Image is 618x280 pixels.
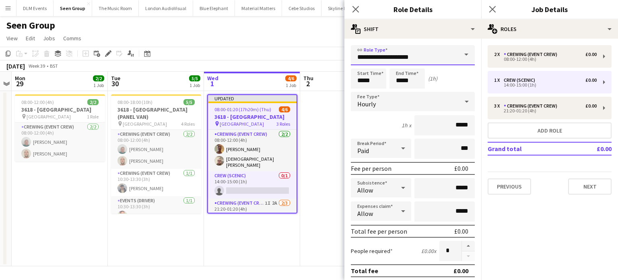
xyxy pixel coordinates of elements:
[15,75,25,82] span: Mon
[117,99,152,105] span: 08:00-18:00 (10h)
[504,103,560,109] div: Crewing (Event Crew)
[27,114,71,120] span: [GEOGRAPHIC_DATA]
[302,79,313,88] span: 2
[453,267,468,275] div: £0.00
[421,247,436,255] div: £0.00 x
[344,19,481,39] div: Shift
[111,169,201,196] app-card-role: Crewing (Event Crew)1/110:30-13:30 (3h)[PERSON_NAME]
[111,75,120,82] span: Tue
[207,75,218,82] span: Wed
[276,121,290,127] span: 3 Roles
[111,130,201,169] app-card-role: Crewing (Event Crew)2/208:00-12:00 (4h)[PERSON_NAME][PERSON_NAME]
[23,33,38,44] a: Edit
[585,52,597,57] div: £0.00
[208,199,297,249] app-card-role: Crewing (Event Crew)1I2A2/321:20-01:20 (4h)
[488,122,612,139] button: Add role
[6,35,18,42] span: View
[111,94,201,214] app-job-card: 08:00-18:00 (10h)5/53618 - [GEOGRAPHIC_DATA] (PANEL VAN) [GEOGRAPHIC_DATA]4 RolesCrewing (Event C...
[111,106,201,120] h3: 3618 - [GEOGRAPHIC_DATA] (PANEL VAN)
[494,52,504,57] div: 2 x
[585,103,597,109] div: £0.00
[15,122,105,162] app-card-role: Crewing (Event Crew)2/208:00-12:00 (4h)[PERSON_NAME][PERSON_NAME]
[43,35,55,42] span: Jobs
[193,0,235,16] button: Blue Elephant
[60,33,84,44] a: Comms
[285,75,297,81] span: 4/6
[26,35,35,42] span: Edit
[494,83,597,87] div: 14:00-15:00 (1h)
[351,267,378,275] div: Total fee
[428,75,437,82] div: (1h)
[488,142,573,155] td: Grand total
[111,196,201,224] app-card-role: Events (Driver)1/110:30-13:30 (3h)[PERSON_NAME]
[189,75,200,81] span: 5/5
[110,79,120,88] span: 30
[93,75,104,81] span: 2/2
[207,94,297,214] app-job-card: Updated08:00-01:20 (17h20m) (Thu)4/63618 - [GEOGRAPHIC_DATA] [GEOGRAPHIC_DATA]3 RolesCrewing (Eve...
[93,82,104,88] div: 1 Job
[6,19,55,31] h1: Seen Group
[454,164,468,172] div: £0.00
[279,106,290,112] span: 4/6
[54,0,92,16] button: Seen Group
[14,79,25,88] span: 29
[286,82,296,88] div: 1 Job
[351,227,407,235] div: Total fee per person
[303,75,313,82] span: Thu
[454,227,468,235] div: £0.00
[208,130,297,171] app-card-role: Crewing (Event Crew)2/208:00-12:00 (4h)[PERSON_NAME][DEMOGRAPHIC_DATA][PERSON_NAME]
[40,33,58,44] a: Jobs
[321,0,364,16] button: Skyline Events
[15,106,105,113] h3: 3618 - [GEOGRAPHIC_DATA]
[488,178,531,195] button: Previous
[92,0,139,16] button: The Music Room
[190,82,200,88] div: 1 Job
[351,164,391,172] div: Fee per person
[494,77,504,83] div: 1 x
[208,171,297,199] app-card-role: Crew (Scenic)0/114:00-15:00 (1h)
[504,52,560,57] div: Crewing (Event Crew)
[568,178,612,195] button: Next
[351,247,393,255] label: People required
[282,0,321,16] button: Cebe Studios
[481,4,618,15] h3: Job Details
[402,122,411,129] div: 1h x
[206,79,218,88] span: 1
[6,62,25,70] div: [DATE]
[494,109,597,113] div: 21:20-01:20 (4h)
[357,100,376,108] span: Hourly
[50,63,58,69] div: BST
[357,147,369,155] span: Paid
[87,114,99,120] span: 1 Role
[16,0,54,16] button: DLM Events
[139,0,193,16] button: London AudioVisual
[357,186,373,194] span: Allow
[585,77,597,83] div: £0.00
[183,99,195,105] span: 5/5
[21,99,54,105] span: 08:00-12:00 (4h)
[15,94,105,162] app-job-card: 08:00-12:00 (4h)2/23618 - [GEOGRAPHIC_DATA] [GEOGRAPHIC_DATA]1 RoleCrewing (Event Crew)2/208:00-1...
[208,95,297,102] div: Updated
[27,63,47,69] span: Week 39
[494,103,504,109] div: 3 x
[462,241,475,251] button: Increase
[220,121,264,127] span: [GEOGRAPHIC_DATA]
[357,209,373,218] span: Allow
[573,142,612,155] td: £0.00
[214,106,271,112] span: 08:00-01:20 (17h20m) (Thu)
[235,0,282,16] button: Material Matters
[208,113,297,120] h3: 3618 - [GEOGRAPHIC_DATA]
[3,33,21,44] a: View
[181,121,195,127] span: 4 Roles
[504,77,538,83] div: Crew (Scenic)
[344,4,481,15] h3: Role Details
[481,19,618,39] div: Roles
[494,57,597,61] div: 08:00-12:00 (4h)
[123,121,167,127] span: [GEOGRAPHIC_DATA]
[87,99,99,105] span: 2/2
[63,35,81,42] span: Comms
